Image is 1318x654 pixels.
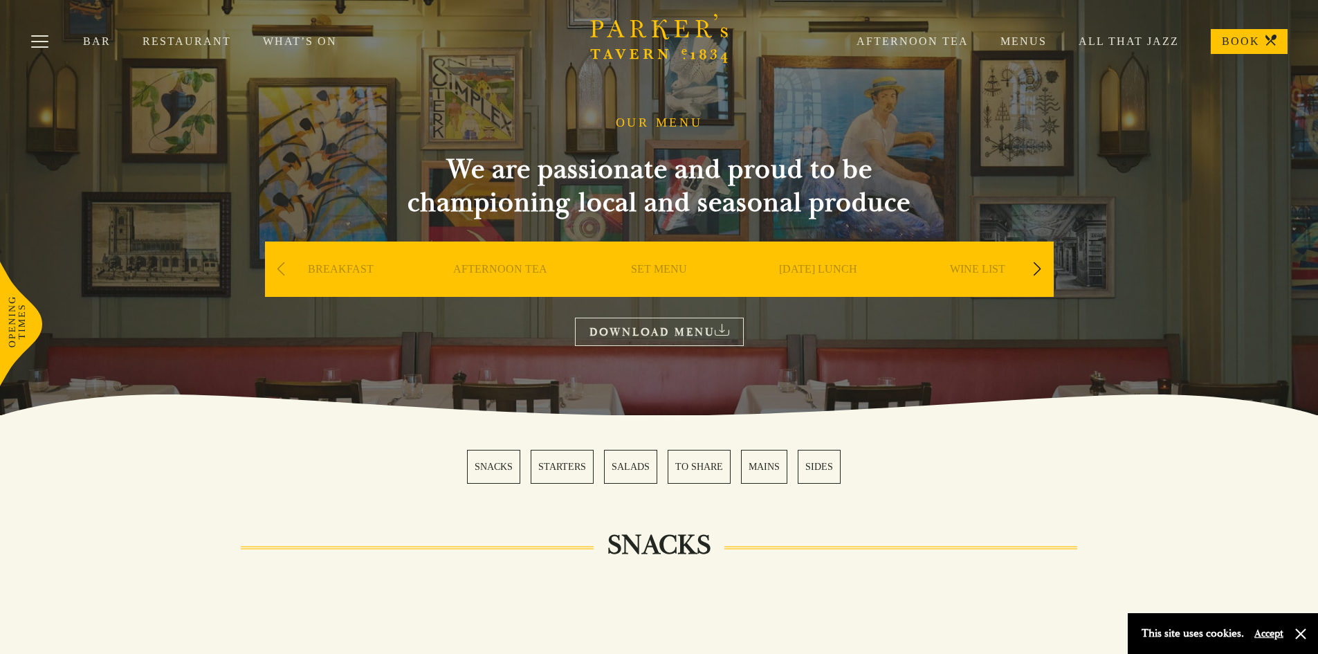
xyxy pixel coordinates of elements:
button: Accept [1254,627,1283,640]
a: DOWNLOAD MENU [575,318,744,346]
a: BREAKFAST [308,262,374,318]
h2: We are passionate and proud to be championing local and seasonal produce [383,153,936,219]
h2: SNACKS [594,529,724,562]
a: SET MENU [631,262,687,318]
a: 1 / 6 [467,450,520,484]
button: Close and accept [1294,627,1308,641]
a: 6 / 6 [798,450,841,484]
h1: OUR MENU [616,116,703,131]
div: 4 / 9 [742,242,895,338]
div: Previous slide [272,254,291,284]
p: This site uses cookies. [1142,624,1244,644]
a: 2 / 6 [531,450,594,484]
a: AFTERNOON TEA [453,262,547,318]
div: 3 / 9 [583,242,735,338]
a: [DATE] LUNCH [779,262,857,318]
a: 5 / 6 [741,450,787,484]
a: 3 / 6 [604,450,657,484]
a: 4 / 6 [668,450,731,484]
div: Next slide [1028,254,1047,284]
div: 2 / 9 [424,242,576,338]
a: WINE LIST [950,262,1005,318]
div: 5 / 9 [901,242,1054,338]
div: 1 / 9 [265,242,417,338]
